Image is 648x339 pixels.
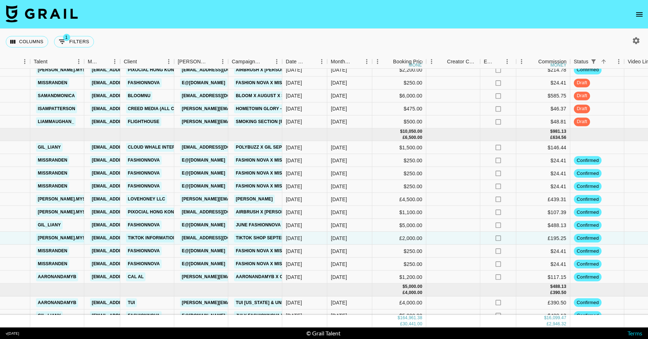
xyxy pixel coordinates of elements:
[528,56,538,67] button: Sort
[126,298,137,307] a: TUI
[126,117,161,126] a: Flighthouse
[331,79,347,86] div: Aug '25
[372,167,426,180] div: $250.00
[574,248,602,254] span: confirmed
[516,219,570,232] div: $488.13
[36,234,90,243] a: [PERSON_NAME].mysz
[574,80,590,86] span: draft
[163,56,174,67] button: Menu
[327,55,372,69] div: Month Due
[126,65,198,74] a: Pixocial Hong Kong Limited
[234,272,295,281] a: AaronandAmyb X CalAI
[126,104,201,113] a: Creed Media (All Campaigns)
[180,117,334,126] a: [PERSON_NAME][EMAIL_ADDRESS][PERSON_NAME][DOMAIN_NAME]
[484,55,494,69] div: Expenses: Remove Commission?
[372,296,426,309] div: £4,000.00
[372,56,383,67] button: Menu
[405,135,422,141] div: 6,500.00
[516,167,570,180] div: $24.41
[286,248,302,255] div: 11/03/2025
[402,128,422,135] div: 10,050.00
[400,321,402,327] div: £
[331,299,347,306] div: Oct '25
[137,56,147,67] button: Sort
[588,56,598,67] div: 1 active filter
[126,195,167,204] a: Lovehoney LLC
[88,55,99,69] div: Manager
[126,208,198,217] a: Pixocial Hong Kong Limited
[516,271,570,284] div: $117.15
[174,55,228,69] div: Booker
[393,55,425,69] div: Booking Price
[126,182,162,191] a: Fashionnova
[36,78,69,87] a: missranden
[36,311,63,320] a: gil_liany
[90,78,171,87] a: [EMAIL_ADDRESS][DOMAIN_NAME]
[90,169,171,178] a: [EMAIL_ADDRESS][DOMAIN_NAME]
[516,258,570,271] div: $24.41
[126,91,152,100] a: Bloomnu
[90,65,171,74] a: [EMAIL_ADDRESS][DOMAIN_NAME]
[286,299,302,306] div: 03/08/2025
[6,5,78,22] img: Grail Talent
[126,234,241,243] a: TikTok Information Technologies UK Limited
[126,78,162,87] a: Fashionnova
[383,56,393,67] button: Sort
[546,321,549,327] div: £
[400,128,402,135] div: $
[30,55,84,69] div: Talent
[126,272,145,281] a: Cal Al
[234,247,306,256] a: Fashion Nova X Missranden
[6,36,48,48] button: Select columns
[90,195,171,204] a: [EMAIL_ADDRESS][DOMAIN_NAME]
[516,56,527,67] button: Menu
[286,105,302,112] div: 30/05/2025
[372,180,426,193] div: $250.00
[234,311,324,320] a: July FashionNova X [PERSON_NAME]
[36,65,90,74] a: [PERSON_NAME].mysz
[234,182,306,191] a: Fashion Nova X Missranden
[36,221,63,230] a: gil_liany
[234,65,323,74] a: Airbrush X [PERSON_NAME] August
[36,182,69,191] a: missranden
[331,118,347,125] div: Aug '25
[217,56,228,67] button: Menu
[550,63,567,67] div: money
[574,274,602,280] span: confirmed
[574,105,590,112] span: draft
[36,156,69,165] a: missranden
[286,274,302,281] div: 21/07/2025
[286,92,302,99] div: 31/07/2025
[126,156,162,165] a: Fashionnova
[234,208,332,217] a: Airbrush X [PERSON_NAME] September
[372,219,426,232] div: $5,000.00
[516,193,570,206] div: £439.31
[180,195,297,204] a: [PERSON_NAME][EMAIL_ADDRESS][DOMAIN_NAME]
[126,247,162,256] a: Fashionnova
[232,55,261,69] div: Campaign (Type)
[286,118,302,125] div: 18/08/2025
[124,55,137,69] div: Client
[437,56,447,67] button: Sort
[494,56,504,67] button: Sort
[553,128,566,135] div: 981.13
[402,321,422,327] div: 30,441.00
[372,258,426,271] div: $250.00
[282,55,327,69] div: Date Created
[331,235,347,242] div: Sep '25
[126,221,162,230] a: Fashionnova
[180,78,227,87] a: e@[DOMAIN_NAME]
[372,154,426,167] div: $250.00
[516,103,570,116] div: $46.37
[84,55,120,69] div: Manager
[36,208,90,217] a: [PERSON_NAME].mysz
[398,315,400,321] div: $
[90,272,171,281] a: [EMAIL_ADDRESS][DOMAIN_NAME]
[316,56,327,67] button: Menu
[574,67,602,73] span: confirmed
[286,157,302,164] div: 11/03/2025
[286,170,302,177] div: 11/03/2025
[331,170,347,177] div: Sep '25
[180,208,261,217] a: [EMAIL_ADDRESS][DOMAIN_NAME]
[34,55,48,69] div: Talent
